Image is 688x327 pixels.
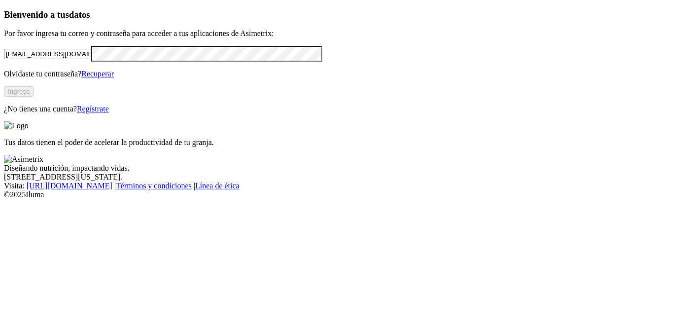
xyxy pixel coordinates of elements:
[4,9,684,20] h3: Bienvenido a tus
[195,182,240,190] a: Línea de ética
[4,49,91,59] input: Tu correo
[4,29,684,38] p: Por favor ingresa tu correo y contraseña para acceder a tus aplicaciones de Asimetrix:
[27,182,112,190] a: [URL][DOMAIN_NAME]
[116,182,192,190] a: Términos y condiciones
[69,9,90,20] span: datos
[4,173,684,182] div: [STREET_ADDRESS][US_STATE].
[4,190,684,199] div: © 2025 Iluma
[4,121,29,130] img: Logo
[4,86,34,97] button: Ingresa
[4,155,43,164] img: Asimetrix
[4,164,684,173] div: Diseñando nutrición, impactando vidas.
[4,138,684,147] p: Tus datos tienen el poder de acelerar la productividad de tu granja.
[77,105,109,113] a: Regístrate
[4,105,684,113] p: ¿No tienes una cuenta?
[4,182,684,190] div: Visita : | |
[81,70,114,78] a: Recuperar
[4,70,684,78] p: Olvidaste tu contraseña?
